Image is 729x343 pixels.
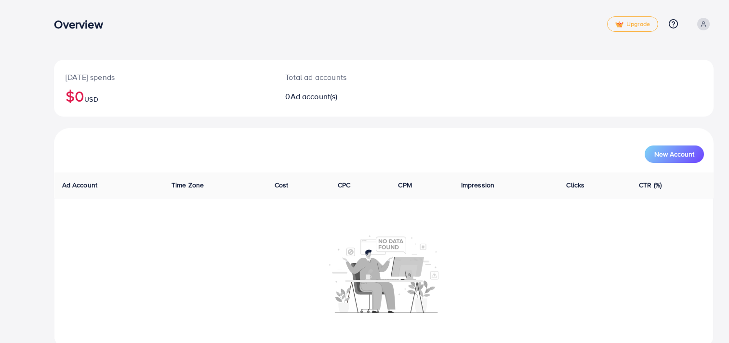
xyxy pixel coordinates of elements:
h2: 0 [285,92,427,101]
span: Cost [275,180,289,190]
span: Ad Account [62,180,98,190]
span: Time Zone [172,180,204,190]
button: New Account [645,145,704,163]
span: USD [84,94,98,104]
span: Ad account(s) [291,91,338,102]
img: tick [615,21,623,28]
h2: $0 [66,87,262,105]
span: Impression [461,180,495,190]
h3: Overview [54,17,110,31]
a: tickUpgrade [607,16,658,32]
span: CTR (%) [639,180,662,190]
span: CPC [338,180,350,190]
p: [DATE] spends [66,71,262,83]
p: Total ad accounts [285,71,427,83]
span: New Account [654,151,694,158]
span: CPM [398,180,411,190]
span: Upgrade [615,21,650,28]
img: No account [329,234,439,313]
span: Clicks [566,180,584,190]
